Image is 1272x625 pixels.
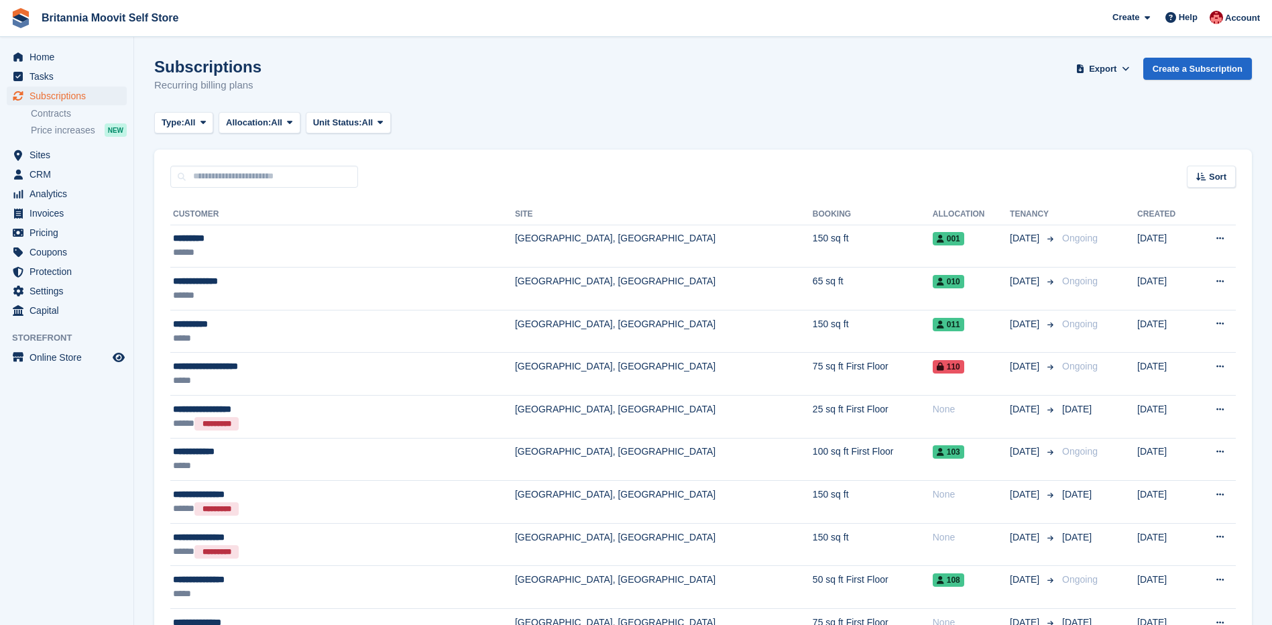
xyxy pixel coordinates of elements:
a: menu [7,301,127,320]
span: [DATE] [1062,532,1092,543]
a: menu [7,48,127,66]
a: menu [7,67,127,86]
td: [GEOGRAPHIC_DATA], [GEOGRAPHIC_DATA] [515,438,813,481]
span: All [362,116,373,129]
th: Allocation [933,204,1010,225]
span: Price increases [31,124,95,137]
p: Recurring billing plans [154,78,262,93]
td: 150 sq ft [813,225,933,268]
span: Ongoing [1062,319,1098,329]
a: menu [7,243,127,262]
span: 010 [933,275,964,288]
th: Created [1137,204,1194,225]
img: Jo Jopson [1210,11,1223,24]
span: Online Store [30,348,110,367]
td: 100 sq ft First Floor [813,438,933,481]
span: Ongoing [1062,233,1098,243]
span: CRM [30,165,110,184]
td: [GEOGRAPHIC_DATA], [GEOGRAPHIC_DATA] [515,310,813,353]
span: Ongoing [1062,574,1098,585]
h1: Subscriptions [154,58,262,76]
div: None [933,402,1010,416]
div: None [933,488,1010,502]
div: NEW [105,123,127,137]
a: menu [7,262,127,281]
td: 150 sq ft [813,523,933,566]
span: Unit Status: [313,116,362,129]
button: Export [1074,58,1133,80]
span: Ongoing [1062,446,1098,457]
a: menu [7,348,127,367]
span: Sort [1209,170,1226,184]
a: menu [7,282,127,300]
span: All [271,116,282,129]
span: Create [1112,11,1139,24]
a: menu [7,87,127,105]
td: [GEOGRAPHIC_DATA], [GEOGRAPHIC_DATA] [515,396,813,439]
span: Type: [162,116,184,129]
a: menu [7,204,127,223]
span: Protection [30,262,110,281]
span: 108 [933,573,964,587]
span: 011 [933,318,964,331]
span: [DATE] [1010,488,1042,502]
span: Pricing [30,223,110,242]
span: [DATE] [1062,489,1092,500]
button: Unit Status: All [306,112,391,134]
span: Home [30,48,110,66]
a: menu [7,165,127,184]
a: Price increases NEW [31,123,127,137]
td: 150 sq ft [813,310,933,353]
a: menu [7,184,127,203]
span: [DATE] [1010,274,1042,288]
span: 001 [933,232,964,245]
td: [DATE] [1137,310,1194,353]
td: [DATE] [1137,523,1194,566]
span: [DATE] [1010,231,1042,245]
span: [DATE] [1010,530,1042,545]
td: [DATE] [1137,353,1194,396]
span: Subscriptions [30,87,110,105]
th: Customer [170,204,515,225]
span: [DATE] [1010,359,1042,374]
td: 150 sq ft [813,481,933,524]
td: [GEOGRAPHIC_DATA], [GEOGRAPHIC_DATA] [515,225,813,268]
td: [DATE] [1137,438,1194,481]
span: All [184,116,196,129]
td: [GEOGRAPHIC_DATA], [GEOGRAPHIC_DATA] [515,523,813,566]
td: [DATE] [1137,268,1194,310]
span: Help [1179,11,1198,24]
a: Britannia Moovit Self Store [36,7,184,29]
span: [DATE] [1010,445,1042,459]
span: Capital [30,301,110,320]
td: [GEOGRAPHIC_DATA], [GEOGRAPHIC_DATA] [515,353,813,396]
img: stora-icon-8386f47178a22dfd0bd8f6a31ec36ba5ce8667c1dd55bd0f319d3a0aa187defe.svg [11,8,31,28]
th: Site [515,204,813,225]
td: [DATE] [1137,396,1194,439]
td: 50 sq ft First Floor [813,566,933,609]
th: Booking [813,204,933,225]
a: menu [7,223,127,242]
span: [DATE] [1010,573,1042,587]
span: Analytics [30,184,110,203]
span: Settings [30,282,110,300]
td: [GEOGRAPHIC_DATA], [GEOGRAPHIC_DATA] [515,268,813,310]
a: Preview store [111,349,127,365]
a: Create a Subscription [1143,58,1252,80]
td: [GEOGRAPHIC_DATA], [GEOGRAPHIC_DATA] [515,566,813,609]
span: Storefront [12,331,133,345]
span: [DATE] [1010,402,1042,416]
td: 25 sq ft First Floor [813,396,933,439]
span: 110 [933,360,964,374]
span: Ongoing [1062,276,1098,286]
td: [DATE] [1137,481,1194,524]
span: Ongoing [1062,361,1098,372]
span: Invoices [30,204,110,223]
td: [DATE] [1137,225,1194,268]
td: 75 sq ft First Floor [813,353,933,396]
span: Sites [30,146,110,164]
span: Coupons [30,243,110,262]
span: [DATE] [1062,404,1092,414]
a: menu [7,146,127,164]
button: Type: All [154,112,213,134]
